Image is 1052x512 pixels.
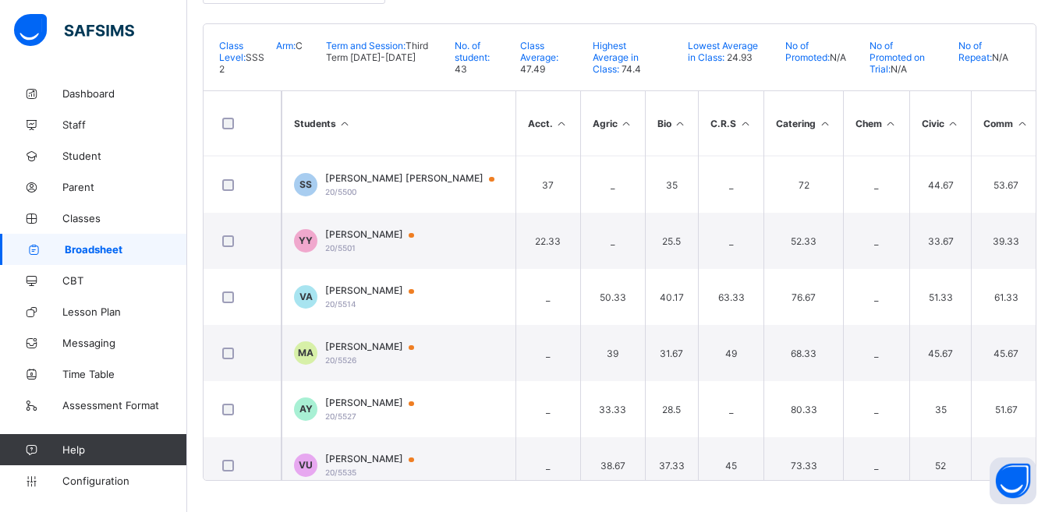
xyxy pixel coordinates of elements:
span: N/A [992,51,1008,63]
td: _ [515,437,580,493]
span: N/A [830,51,846,63]
span: No of Promoted: [785,40,830,63]
i: Sort in Ascending Order [818,118,831,129]
i: Sort Ascending [338,118,352,129]
span: Time Table [62,368,187,380]
span: YY [299,235,313,246]
td: 51.33 [909,269,972,325]
td: _ [515,381,580,437]
span: 20/5526 [325,355,356,365]
span: 20/5501 [325,243,356,252]
span: 20/5535 [325,468,356,477]
span: Dashboard [62,87,187,100]
td: 76.67 [763,269,843,325]
span: 24.93 [724,51,753,63]
td: 22.33 [515,213,580,269]
td: _ [698,381,763,437]
span: Messaging [62,337,187,349]
td: _ [843,437,909,493]
th: Catering [763,91,843,155]
span: [PERSON_NAME] [325,341,429,353]
span: [PERSON_NAME] [325,453,429,465]
th: Agric [580,91,645,155]
td: 52.33 [763,213,843,269]
td: _ [580,157,645,213]
td: 35 [645,157,699,213]
span: Lesson Plan [62,305,187,318]
td: 40.17 [645,269,699,325]
th: Civic [909,91,972,155]
td: 58 [971,437,1040,493]
span: N/A [891,63,907,75]
td: 72 [763,157,843,213]
img: safsims [14,14,134,47]
i: Sort in Ascending Order [674,118,687,129]
td: 52 [909,437,972,493]
th: Chem [843,91,909,155]
td: 31.67 [645,325,699,381]
td: 51.67 [971,381,1040,437]
span: Configuration [62,475,186,487]
td: 49 [698,325,763,381]
th: C.R.S [698,91,763,155]
th: Bio [645,91,699,155]
td: 39 [580,325,645,381]
th: Students [282,91,515,155]
span: SS [299,178,312,190]
td: 38.67 [580,437,645,493]
td: _ [843,157,909,213]
span: AY [299,403,313,415]
span: No. of student: [455,40,490,63]
span: Staff [62,118,187,131]
span: Lowest Average in Class: [688,40,758,63]
i: Sort in Ascending Order [555,118,569,129]
td: 28.5 [645,381,699,437]
span: [PERSON_NAME] [325,228,429,241]
td: _ [843,213,909,269]
span: VA [299,291,313,302]
span: SSS 2 [219,51,264,75]
td: 45.67 [971,325,1040,381]
td: 33.67 [909,213,972,269]
td: _ [580,213,645,269]
th: Acct. [515,91,580,155]
span: MA [298,347,313,358]
td: _ [843,269,909,325]
span: Classes [62,212,187,224]
span: [PERSON_NAME] [325,397,429,409]
span: 20/5527 [325,411,356,421]
td: 45.67 [909,325,972,381]
span: Broadsheet [65,243,187,256]
span: 20/5514 [325,299,356,309]
td: 44.67 [909,157,972,213]
td: _ [698,157,763,213]
td: 80.33 [763,381,843,437]
td: 39.33 [971,213,1040,269]
td: 45 [698,437,763,493]
td: 68.33 [763,325,843,381]
span: Help [62,443,186,456]
span: VU [299,459,313,471]
span: Term and Session: [326,40,406,51]
td: 35 [909,381,972,437]
td: 50.33 [580,269,645,325]
i: Sort in Ascending Order [1015,118,1029,129]
td: 61.33 [971,269,1040,325]
span: Third Term [DATE]-[DATE] [326,40,428,63]
i: Sort in Ascending Order [947,118,960,129]
span: Student [62,150,187,162]
span: No of Repeat: [958,40,992,63]
i: Sort in Ascending Order [620,118,633,129]
span: 47.49 [520,63,545,75]
td: 73.33 [763,437,843,493]
span: [PERSON_NAME] [PERSON_NAME] [325,172,509,185]
span: Assessment Format [62,399,187,411]
td: 63.33 [698,269,763,325]
button: Open asap [990,457,1036,504]
span: Parent [62,181,187,193]
td: _ [843,381,909,437]
span: Class Average: [520,40,558,63]
span: C [296,40,303,51]
i: Sort in Ascending Order [884,118,898,129]
td: 53.67 [971,157,1040,213]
